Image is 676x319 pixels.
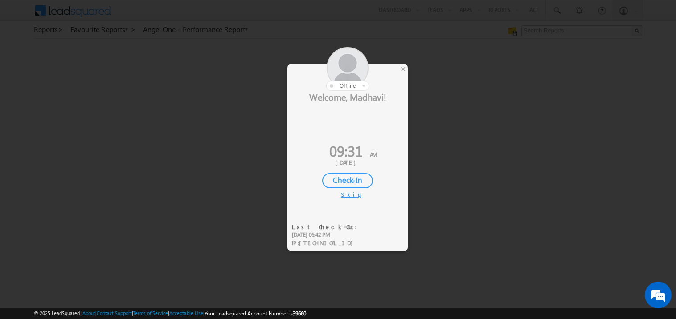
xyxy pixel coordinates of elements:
[329,141,363,161] span: 09:31
[341,190,354,198] div: Skip
[97,310,132,316] a: Contact Support
[340,82,356,89] span: offline
[169,310,203,316] a: Acceptable Use
[294,158,401,166] div: [DATE]
[292,231,363,239] div: [DATE] 06:42 PM
[34,309,306,318] span: © 2025 LeadSquared | | | | |
[398,64,408,74] div: ×
[287,91,408,102] div: Welcome, Madhavi!
[322,173,373,188] div: Check-In
[205,310,306,317] span: Your Leadsquared Account Number is
[292,239,363,247] div: IP :
[293,310,306,317] span: 39660
[292,223,363,231] div: Last Check-Out:
[370,150,377,158] span: AM
[299,239,357,246] span: [TECHNICAL_ID]
[82,310,95,316] a: About
[133,310,168,316] a: Terms of Service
